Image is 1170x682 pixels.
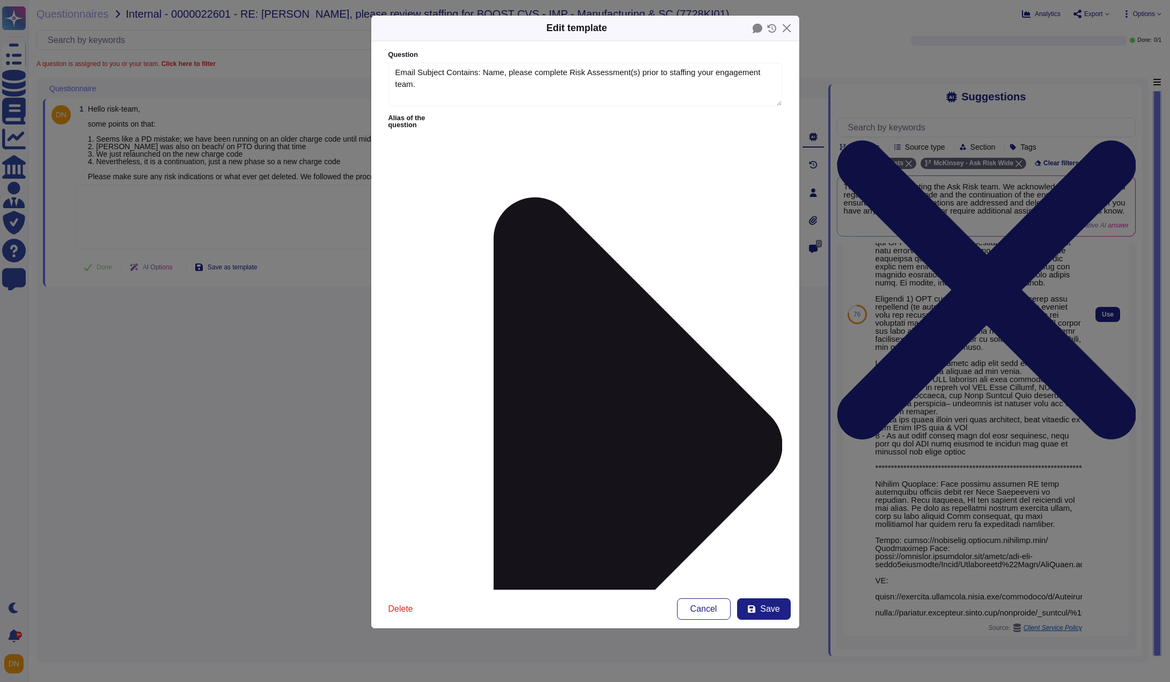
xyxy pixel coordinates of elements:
label: Question [388,52,782,58]
button: Cancel [677,598,731,620]
span: Cancel [690,605,717,613]
button: Save [737,598,791,620]
button: Delete [380,598,422,620]
span: Save [760,605,779,613]
button: Close [778,20,795,36]
textarea: Email Subject Contains: Name, please complete Risk Assessment(s) prior to staffing your engagemen... [388,63,782,107]
div: Edit template [546,21,607,35]
span: Delete [388,605,413,613]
